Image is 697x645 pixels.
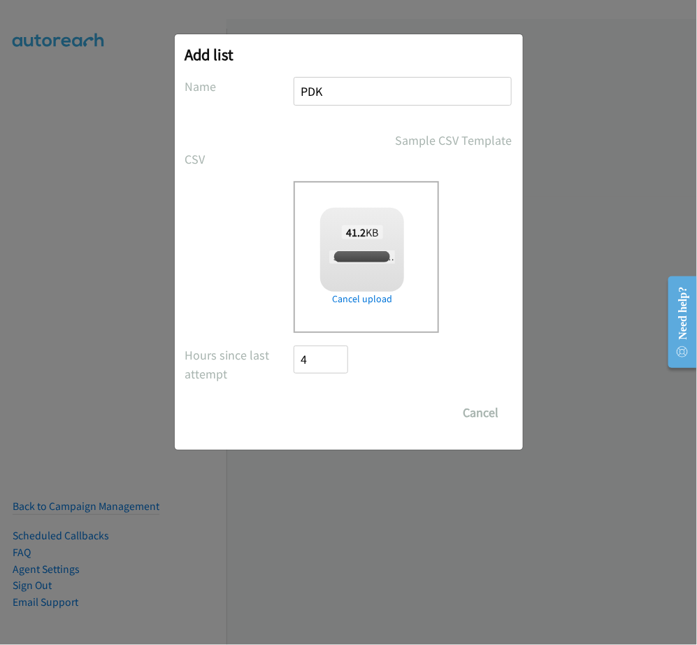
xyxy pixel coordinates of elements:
button: Cancel [450,399,512,427]
label: Name [185,77,294,96]
iframe: Resource Center [656,267,697,378]
span: KB [342,225,383,239]
a: Sample CSV Template [396,131,512,150]
a: Cancel upload [320,292,404,306]
strong: 41.2 [346,225,366,239]
h2: Add list [185,45,512,64]
label: Hours since last attempt [185,346,294,383]
span: split_12mmm.csv [329,250,403,264]
label: CSV [185,150,294,169]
